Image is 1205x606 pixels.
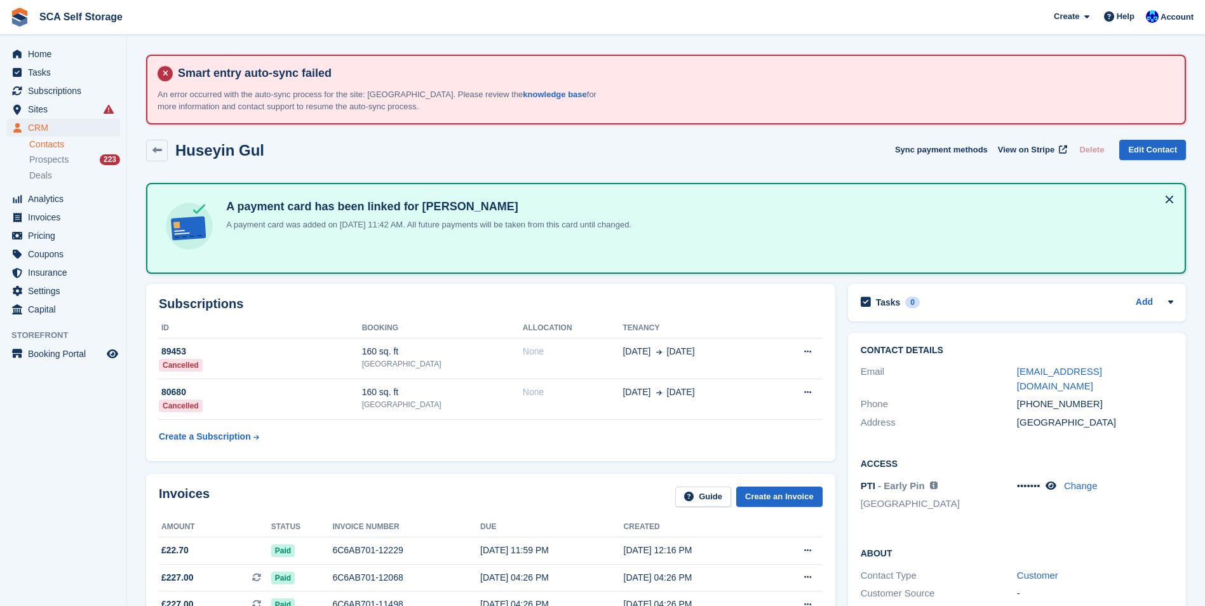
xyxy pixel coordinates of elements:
a: Create a Subscription [159,425,259,448]
span: Invoices [28,208,104,226]
th: Status [271,517,333,537]
a: Preview store [105,346,120,361]
div: [DATE] 04:26 PM [624,571,767,584]
div: None [523,386,623,399]
div: [DATE] 11:59 PM [480,544,624,557]
img: icon-info-grey-7440780725fd019a000dd9b08b2336e03edf1995a4989e88bcd33f0948082b44.svg [930,481,938,489]
h4: Smart entry auto-sync failed [173,66,1175,81]
div: [GEOGRAPHIC_DATA] [362,399,523,410]
span: £22.70 [161,544,189,557]
span: CRM [28,119,104,137]
img: card-linked-ebf98d0992dc2aeb22e95c0e3c79077019eb2392cfd83c6a337811c24bc77127.svg [163,199,216,253]
a: Guide [675,487,731,508]
h2: About [861,546,1173,559]
h2: Tasks [876,297,901,308]
a: menu [6,227,120,245]
a: menu [6,190,120,208]
div: 0 [905,297,920,308]
a: menu [6,100,120,118]
i: Smart entry sync failures have occurred [104,104,114,114]
div: Email [861,365,1017,393]
span: Prospects [29,154,69,166]
div: 6C6AB701-12068 [332,571,480,584]
div: [DATE] 04:26 PM [480,571,624,584]
span: Subscriptions [28,82,104,100]
span: [DATE] [667,386,695,399]
h4: A payment card has been linked for [PERSON_NAME] [221,199,631,214]
a: menu [6,282,120,300]
span: Coupons [28,245,104,263]
span: Analytics [28,190,104,208]
span: Sites [28,100,104,118]
span: [DATE] [623,345,650,358]
div: 6C6AB701-12229 [332,544,480,557]
span: View on Stripe [998,144,1054,156]
span: Account [1161,11,1194,24]
img: Kelly Neesham [1146,10,1159,23]
button: Delete [1074,140,1109,161]
span: Create [1054,10,1079,23]
div: Contact Type [861,569,1017,583]
a: View on Stripe [993,140,1070,161]
div: [PHONE_NUMBER] [1017,397,1173,412]
a: menu [6,64,120,81]
a: Create an Invoice [736,487,823,508]
th: Allocation [523,318,623,339]
th: Amount [159,517,271,537]
img: stora-icon-8386f47178a22dfd0bd8f6a31ec36ba5ce8667c1dd55bd0f319d3a0aa187defe.svg [10,8,29,27]
div: None [523,345,623,358]
div: [GEOGRAPHIC_DATA] [362,358,523,370]
span: PTI [861,480,875,491]
th: Tenancy [623,318,768,339]
h2: Contact Details [861,346,1173,356]
span: Help [1117,10,1134,23]
h2: Access [861,457,1173,469]
span: [DATE] [623,386,650,399]
a: [EMAIL_ADDRESS][DOMAIN_NAME] [1017,366,1102,391]
h2: Huseyin Gul [175,142,264,159]
span: Deals [29,170,52,182]
p: A payment card was added on [DATE] 11:42 AM. All future payments will be taken from this card unt... [221,219,631,231]
span: Booking Portal [28,345,104,363]
h2: Subscriptions [159,297,823,311]
a: Customer [1017,570,1058,581]
span: Settings [28,282,104,300]
span: £227.00 [161,571,194,584]
span: [DATE] [667,345,695,358]
div: Cancelled [159,359,203,372]
span: ••••••• [1017,480,1040,491]
a: Deals [29,169,120,182]
div: 89453 [159,345,362,358]
div: 160 sq. ft [362,386,523,399]
div: [GEOGRAPHIC_DATA] [1017,415,1173,430]
p: An error occurred with the auto-sync process for the site: [GEOGRAPHIC_DATA]. Please review the f... [158,88,602,113]
span: Storefront [11,329,126,342]
a: SCA Self Storage [34,6,128,27]
a: Prospects 223 [29,153,120,166]
a: menu [6,82,120,100]
a: knowledge base [523,90,586,99]
a: menu [6,345,120,363]
div: 160 sq. ft [362,345,523,358]
span: Pricing [28,227,104,245]
th: ID [159,318,362,339]
span: Tasks [28,64,104,81]
li: [GEOGRAPHIC_DATA] [861,497,1017,511]
a: menu [6,245,120,263]
a: menu [6,264,120,281]
div: 223 [100,154,120,165]
div: Address [861,415,1017,430]
div: Cancelled [159,400,203,412]
span: Insurance [28,264,104,281]
span: Paid [271,572,295,584]
span: Home [28,45,104,63]
button: Sync payment methods [895,140,988,161]
a: menu [6,119,120,137]
div: 80680 [159,386,362,399]
div: - [1017,586,1173,601]
th: Invoice number [332,517,480,537]
div: Create a Subscription [159,430,251,443]
div: Customer Source [861,586,1017,601]
div: Phone [861,397,1017,412]
span: Capital [28,300,104,318]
